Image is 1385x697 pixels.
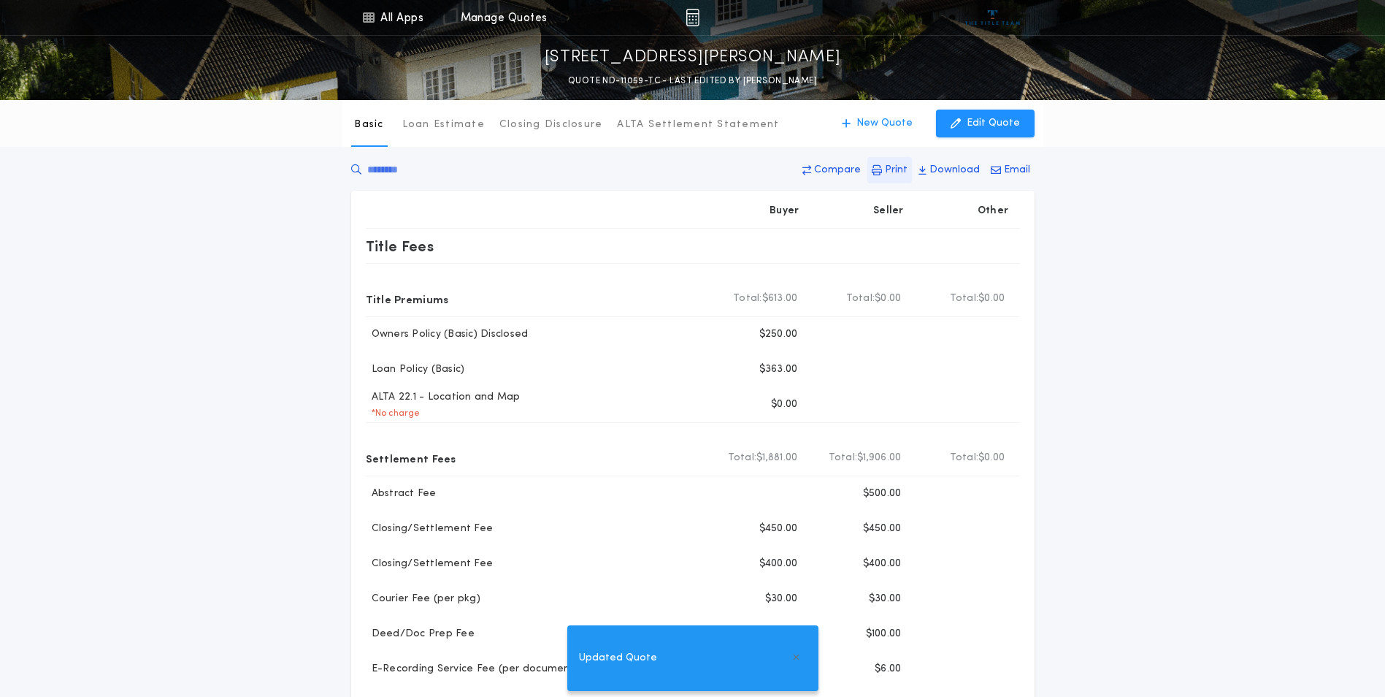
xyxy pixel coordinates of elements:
p: $450.00 [863,522,902,536]
span: $0.00 [875,292,901,306]
p: $363.00 [759,362,798,377]
p: Basic [354,118,383,132]
button: New Quote [827,110,927,137]
span: $0.00 [978,292,1005,306]
p: $400.00 [863,557,902,571]
p: $30.00 [765,592,798,606]
p: ALTA 22.1 - Location and Map [366,390,521,405]
p: Abstract Fee [366,487,437,501]
button: Print [867,157,912,183]
p: Email [1004,163,1030,178]
button: Compare [798,157,865,183]
p: $0.00 [771,397,797,412]
p: Print [885,163,908,178]
p: $500.00 [863,487,902,501]
p: ALTA Settlement Statement [617,118,779,132]
b: Total: [846,292,875,306]
b: Total: [950,292,979,306]
p: Seller [873,204,904,218]
img: vs-icon [965,10,1020,25]
span: $613.00 [762,292,798,306]
p: Closing/Settlement Fee [366,557,494,571]
p: Courier Fee (per pkg) [366,592,480,606]
p: Loan Policy (Basic) [366,362,465,377]
button: Edit Quote [936,110,1035,137]
p: Settlement Fees [366,446,456,470]
p: Edit Quote [967,116,1020,131]
p: $30.00 [869,592,902,606]
p: Title Fees [366,235,434,258]
b: Total: [829,451,858,465]
p: $400.00 [759,557,798,571]
p: Title Premiums [366,287,449,311]
p: * No charge [366,408,421,419]
button: Email [986,157,1035,183]
p: [STREET_ADDRESS][PERSON_NAME] [545,46,841,69]
p: Owners Policy (Basic) Disclosed [366,327,529,342]
p: $450.00 [759,522,798,536]
p: Download [929,163,980,178]
p: QUOTE ND-11059-TC - LAST EDITED BY [PERSON_NAME] [568,74,817,88]
p: Other [977,204,1008,218]
span: $1,906.00 [857,451,901,465]
span: Updated Quote [579,650,657,666]
b: Total: [728,451,757,465]
p: $250.00 [759,327,798,342]
p: Loan Estimate [402,118,485,132]
button: Download [914,157,984,183]
p: Closing/Settlement Fee [366,522,494,536]
p: Closing Disclosure [499,118,603,132]
b: Total: [733,292,762,306]
p: New Quote [856,116,913,131]
img: img [686,9,699,26]
span: $0.00 [978,451,1005,465]
b: Total: [950,451,979,465]
p: Compare [814,163,861,178]
p: Buyer [770,204,799,218]
span: $1,881.00 [756,451,797,465]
